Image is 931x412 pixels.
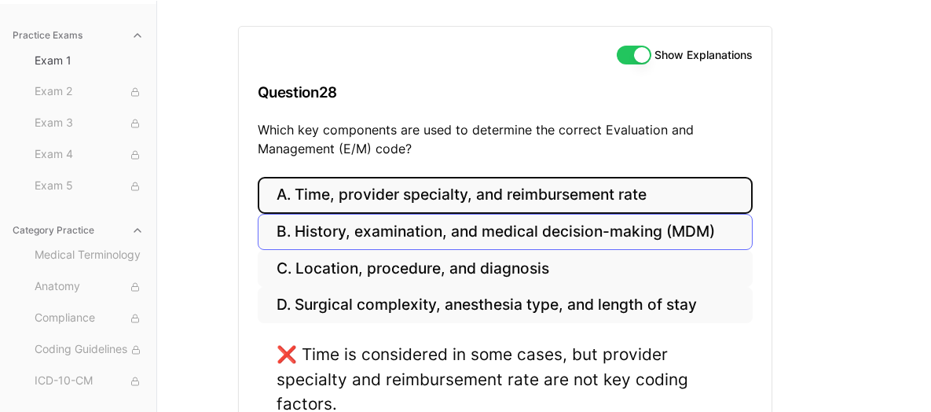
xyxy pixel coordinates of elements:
button: Category Practice [6,218,150,243]
button: B. History, examination, and medical decision-making (MDM) [258,214,753,251]
button: Exam 3 [28,111,150,136]
h3: Question 28 [258,69,753,116]
label: Show Explanations [654,50,753,61]
button: D. Surgical complexity, anesthesia type, and length of stay [258,287,753,324]
button: ICD-10-CM [28,369,150,394]
button: Practice Exams [6,23,150,48]
span: Exam 3 [35,115,144,132]
button: Anatomy [28,274,150,300]
button: Exam 1 [28,48,150,73]
span: Anatomy [35,278,144,296]
button: Medical Terminology [28,243,150,268]
button: A. Time, provider specialty, and reimbursement rate [258,177,753,214]
span: Coding Guidelines [35,341,144,359]
span: Exam 4 [35,146,144,164]
span: Exam 1 [35,53,144,68]
span: Medical Terminology [35,247,144,264]
button: Exam 4 [28,142,150,167]
button: Exam 5 [28,174,150,199]
span: Exam 5 [35,178,144,195]
span: Compliance [35,310,144,327]
span: ICD-10-CM [35,373,144,390]
span: Exam 2 [35,83,144,101]
button: C. Location, procedure, and diagnosis [258,250,753,287]
button: Coding Guidelines [28,337,150,362]
button: Exam 2 [28,79,150,105]
p: Which key components are used to determine the correct Evaluation and Management (E/M) code? [258,120,753,158]
button: Compliance [28,306,150,331]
